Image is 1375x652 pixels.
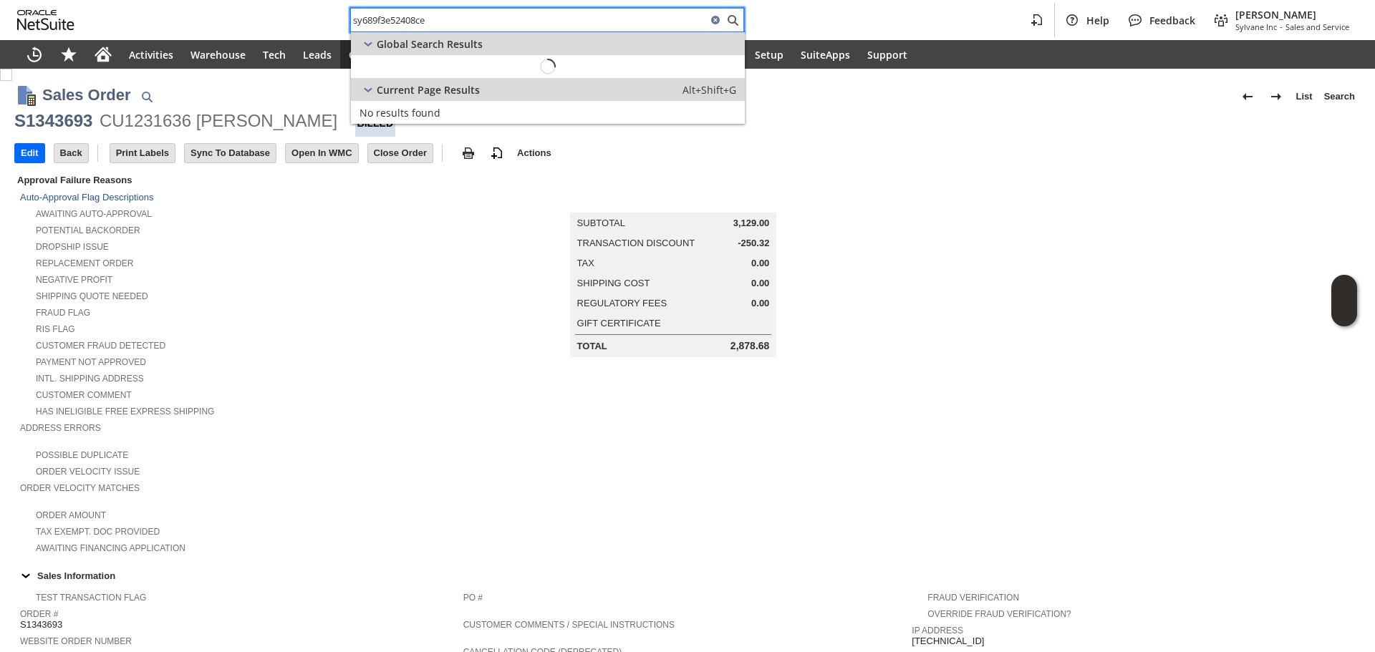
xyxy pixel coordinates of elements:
a: Address Errors [20,423,101,433]
a: Shipping Quote Needed [36,291,148,301]
a: Customer Comments / Special Instructions [463,620,675,630]
a: Awaiting Auto-Approval [36,209,152,219]
a: Has Ineligible Free Express Shipping [36,407,214,417]
span: Opportunities [349,48,418,62]
input: Search [351,11,707,29]
a: Payment not approved [36,357,146,367]
span: 0.00 [751,298,769,309]
a: Regulatory Fees [577,298,667,308]
input: Open In WMC [286,144,358,162]
span: Tech [263,48,286,62]
img: Next [1268,88,1285,105]
a: Potential Backorder [36,225,140,235]
span: 2,878.68 [730,340,770,352]
span: [PERSON_NAME] [1235,8,1349,21]
span: SuiteApps [801,48,850,62]
div: CU1231636 [PERSON_NAME] [100,110,337,132]
input: Sync To Database [185,144,276,162]
span: Alt+Shift+G [682,83,736,97]
a: Website Order Number [20,636,132,646]
span: S1343693 [20,619,62,631]
span: - [1280,21,1283,32]
a: PO # [463,593,483,603]
a: No results found [351,101,745,124]
a: Order Velocity Matches [20,483,140,493]
a: Fraud Flag [36,308,90,318]
div: S1343693 [14,110,92,132]
svg: Loading [536,54,560,79]
a: Search [1318,85,1361,108]
span: Oracle Guided Learning Widget. To move around, please hold and drag [1331,301,1357,327]
input: Print Labels [110,144,175,162]
a: Transaction Discount [577,238,695,248]
a: Possible Duplicate [36,450,128,460]
span: 0.00 [751,258,769,269]
img: add-record.svg [488,145,506,162]
a: Order Amount [36,510,106,520]
a: Replacement Order [36,258,133,268]
input: Back [54,144,88,162]
svg: Recent Records [26,46,43,63]
img: print.svg [460,145,477,162]
a: List [1290,85,1318,108]
span: Feedback [1149,14,1195,27]
img: Quick Find [138,88,155,105]
a: Tech [254,40,294,69]
a: Negative Profit [36,275,112,285]
h1: Sales Order [42,83,131,107]
span: No results found [360,106,440,120]
span: Global Search Results [377,37,483,51]
span: Help [1086,14,1109,27]
a: Customer Comment [36,390,132,400]
a: Activities [120,40,182,69]
a: Leads [294,40,340,69]
a: Fraud Verification [927,593,1019,603]
div: Approval Failure Reasons [14,172,458,188]
a: Warehouse [182,40,254,69]
a: IP Address [912,626,963,636]
a: Setup [746,40,792,69]
a: Actions [511,147,557,158]
a: Test Transaction Flag [36,593,146,603]
a: Order # [20,609,58,619]
a: Home [86,40,120,69]
span: 0.00 [751,278,769,289]
a: RIS flag [36,324,75,334]
a: Gift Certificate [577,318,661,329]
span: Activities [129,48,173,62]
svg: Shortcuts [60,46,77,63]
input: Edit [15,144,44,162]
span: Current Page Results [377,83,480,97]
div: Sales Information [14,566,1355,585]
span: Warehouse [190,48,246,62]
a: Tax [577,258,594,268]
svg: Search [724,11,741,29]
a: Total [577,341,607,351]
a: Recent Records [17,40,52,69]
a: Order Velocity Issue [36,467,140,477]
span: 3,129.00 [733,218,770,229]
span: -250.32 [738,238,769,249]
span: Sylvane Inc [1235,21,1277,32]
a: Intl. Shipping Address [36,374,144,384]
a: Auto-Approval Flag Descriptions [20,192,153,203]
span: Sales and Service [1285,21,1349,32]
a: Override Fraud Verification? [927,609,1071,619]
iframe: Click here to launch Oracle Guided Learning Help Panel [1331,275,1357,326]
a: Tax Exempt. Doc Provided [36,527,160,537]
a: Customer Fraud Detected [36,341,165,351]
a: Support [859,40,916,69]
span: Support [867,48,907,62]
a: Shipping Cost [577,278,650,288]
span: Leads [303,48,332,62]
a: SuiteApps [792,40,859,69]
td: Sales Information [14,566,1361,585]
span: [TECHNICAL_ID] [912,636,984,647]
input: Close Order [368,144,433,162]
a: Subtotal [577,218,625,228]
a: Opportunities [340,40,427,69]
a: Dropship Issue [36,242,109,252]
svg: logo [17,10,74,30]
a: Awaiting Financing Application [36,543,185,553]
caption: Summary [570,190,777,213]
